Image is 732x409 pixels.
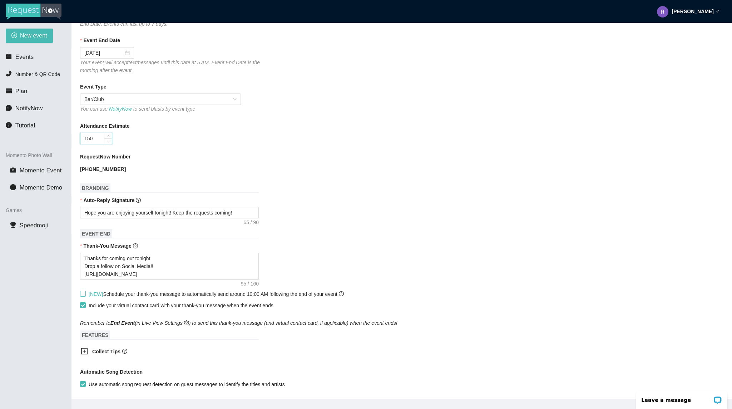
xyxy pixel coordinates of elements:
span: Increase Value [104,133,112,138]
span: Decrease Value [104,138,112,144]
span: Number & QR Code [15,71,60,77]
div: Collect Tipsquestion-circle [75,343,254,361]
i: Remember to (in Live View Settings ) to send this thank-you message (and virtual contact card, if... [80,320,397,326]
span: [NEW] [89,291,103,297]
span: plus-square [81,348,88,355]
b: Event End Date [83,36,120,44]
span: plus-circle [11,32,17,39]
b: Thank-You Message [83,243,131,249]
span: up [106,134,110,138]
span: phone [6,71,12,77]
img: ACg8ocLhAggMDWVDA1eU7qfC_nloOBVBCGhvJMARlLUlK9ib3iztmA=s96-c [657,6,668,17]
textarea: Thanks for coming out tonight! Drop a follow on Social Media!! [URL][DOMAIN_NAME] [80,253,259,280]
span: calendar [6,54,12,60]
span: info-circle [6,122,12,128]
button: plus-circleNew event [6,29,53,43]
a: NotifyNow [109,106,132,112]
span: down [716,10,719,13]
span: Include your virtual contact card with your thank-you message when the event ends [89,303,273,308]
span: Plan [15,88,28,95]
span: question-circle [122,349,127,354]
span: Use automatic song request detection on guest messages to identify the titles and artists [86,380,288,388]
input: 08/31/2025 [84,49,123,57]
span: Schedule your thank-you message to automatically send around 10:00 AM following the end of your e... [89,291,344,297]
b: Automatic Song Detection [80,368,143,376]
span: question-circle [133,243,138,248]
span: NotifyNow [15,105,43,112]
b: [PHONE_NUMBER] [80,166,126,172]
div: You can use to send blasts by event type [80,105,241,113]
span: Momento Event [20,167,62,174]
span: question-circle [339,291,344,296]
i: Your event will accept text messages until this date at 5 AM. Event End Date is the morning after... [80,60,260,73]
span: message [6,105,12,111]
span: credit-card [6,88,12,94]
span: Momento Demo [20,184,62,191]
span: trophy [10,222,16,228]
b: End Event [110,320,135,326]
span: Bar/Club [84,94,237,105]
span: Events [15,54,34,60]
textarea: Hope you are enjoying yourself tonight! Keep the requests coming! [80,207,259,218]
span: down [106,139,110,143]
span: New event [20,31,47,40]
b: Event Type [80,83,107,91]
b: Collect Tips [92,349,120,354]
strong: [PERSON_NAME] [672,9,714,14]
span: BRANDING [80,183,110,193]
b: Attendance Estimate [80,122,129,130]
span: info-circle [10,184,16,190]
b: Auto-Reply Signature [83,197,134,203]
span: camera [10,167,16,173]
span: Speedmoji [20,222,48,229]
span: FEATURES [80,330,110,340]
img: RequestNow [6,4,61,20]
span: question-circle [136,198,141,203]
span: setting [184,320,189,325]
iframe: LiveChat chat widget [632,387,732,409]
span: EVENT END [80,229,112,238]
span: Tutorial [15,122,35,129]
b: RequestNow Number [80,153,131,161]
